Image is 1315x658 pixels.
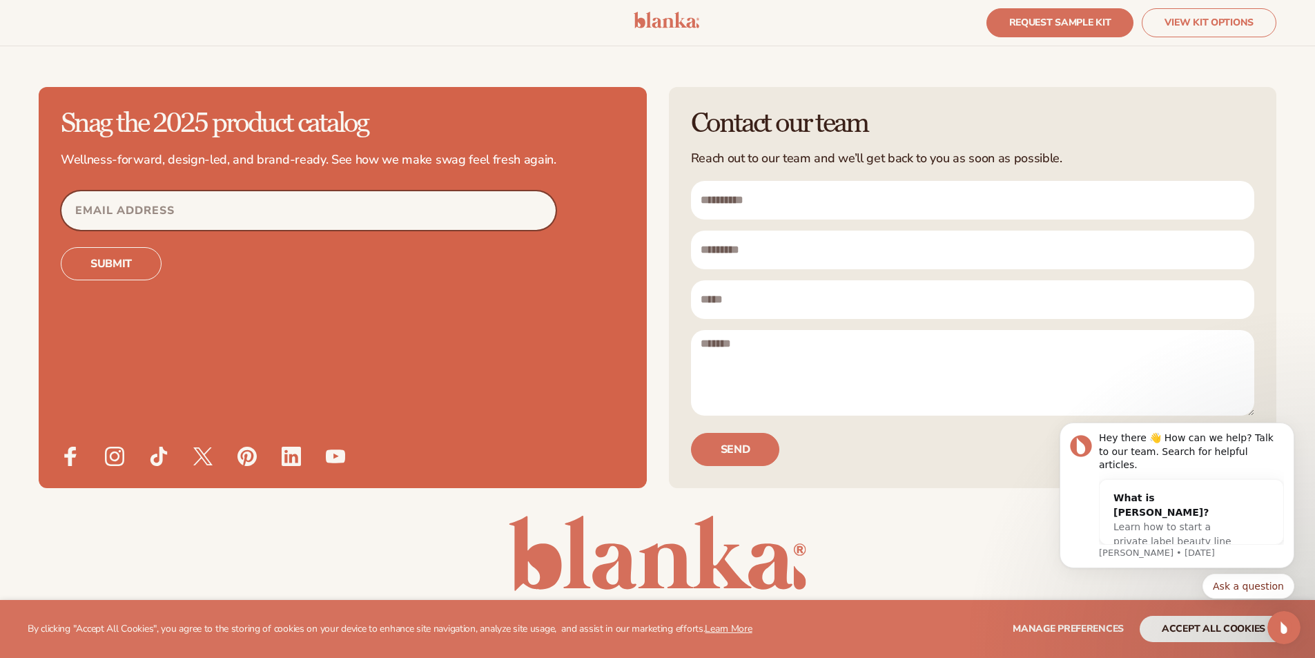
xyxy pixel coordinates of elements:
iframe: Intercom notifications message [1039,391,1315,621]
p: Reach out to our team and we’ll get back to you as soon as possible. [691,151,1255,166]
button: accept all cookies [1140,616,1287,642]
a: logo [634,12,699,34]
button: Subscribe [61,247,162,280]
a: Learn More [705,622,752,635]
img: logo [634,12,699,28]
h2: Snag the 2025 product catalog [61,109,556,138]
span: Manage preferences [1013,622,1124,635]
button: Manage preferences [1013,616,1124,642]
a: VIEW KIT OPTIONS [1142,8,1276,37]
iframe: Intercom live chat [1267,611,1301,644]
button: Send [691,433,780,466]
a: REQUEST SAMPLE KIT [986,8,1134,37]
p: By clicking "Accept All Cookies", you agree to the storing of cookies on your device to enhance s... [28,623,752,635]
p: Wellness-forward, design-led, and brand-ready. See how we make swag feel fresh again. [61,152,556,168]
h2: Contact our team [691,109,1255,138]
